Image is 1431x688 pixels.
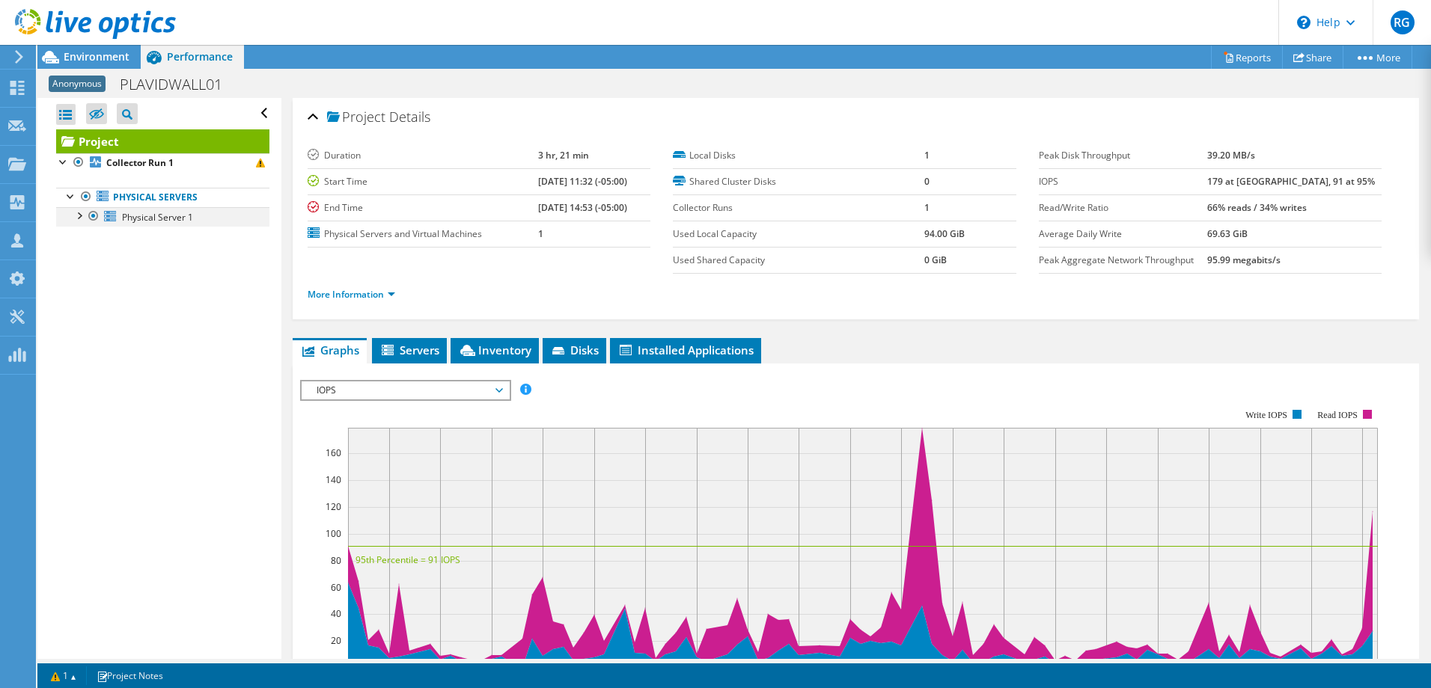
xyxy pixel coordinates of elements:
[550,343,599,357] span: Disks
[924,149,930,162] b: 1
[1282,46,1343,69] a: Share
[326,446,341,459] text: 160
[308,148,538,163] label: Duration
[56,129,269,153] a: Project
[113,76,245,93] h1: PLAVIDWALL01
[1039,200,1208,215] label: Read/Write Ratio
[308,227,538,242] label: Physical Servers and Virtual Machines
[1211,46,1283,69] a: Reports
[673,200,924,215] label: Collector Runs
[122,211,193,224] span: Physical Server 1
[106,156,174,169] b: Collector Run 1
[326,527,341,540] text: 100
[538,149,589,162] b: 3 hr, 21 min
[1207,254,1281,266] b: 95.99 megabits/s
[1391,10,1415,34] span: RG
[326,473,341,486] text: 140
[1207,175,1375,188] b: 179 at [GEOGRAPHIC_DATA], 91 at 95%
[56,207,269,227] a: Physical Server 1
[308,174,538,189] label: Start Time
[538,227,543,240] b: 1
[356,553,460,566] text: 95th Percentile = 91 IOPS
[308,200,538,215] label: End Time
[1039,227,1208,242] label: Average Daily Write
[389,108,430,126] span: Details
[300,343,359,357] span: Graphs
[1207,201,1307,214] b: 66% reads / 34% writes
[538,175,627,188] b: [DATE] 11:32 (-05:00)
[617,343,754,357] span: Installed Applications
[673,174,924,189] label: Shared Cluster Disks
[538,201,627,214] b: [DATE] 14:53 (-05:00)
[1245,410,1287,420] text: Write IOPS
[167,49,233,64] span: Performance
[1343,46,1412,69] a: More
[49,76,106,92] span: Anonymous
[1039,174,1208,189] label: IOPS
[331,607,341,620] text: 40
[458,343,531,357] span: Inventory
[56,188,269,207] a: Physical Servers
[327,110,385,125] span: Project
[40,666,87,685] a: 1
[924,175,930,188] b: 0
[326,500,341,513] text: 120
[1207,227,1248,240] b: 69.63 GiB
[331,554,341,567] text: 80
[1207,149,1255,162] b: 39.20 MB/s
[673,227,924,242] label: Used Local Capacity
[379,343,439,357] span: Servers
[1039,253,1208,268] label: Peak Aggregate Network Throughput
[1039,148,1208,163] label: Peak Disk Throughput
[56,153,269,173] a: Collector Run 1
[86,666,174,685] a: Project Notes
[924,227,965,240] b: 94.00 GiB
[309,381,501,399] span: IOPS
[1317,410,1358,420] text: Read IOPS
[64,49,129,64] span: Environment
[673,148,924,163] label: Local Disks
[331,634,341,647] text: 20
[924,201,930,214] b: 1
[673,253,924,268] label: Used Shared Capacity
[331,581,341,594] text: 60
[308,288,395,301] a: More Information
[1297,16,1311,29] svg: \n
[924,254,947,266] b: 0 GiB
